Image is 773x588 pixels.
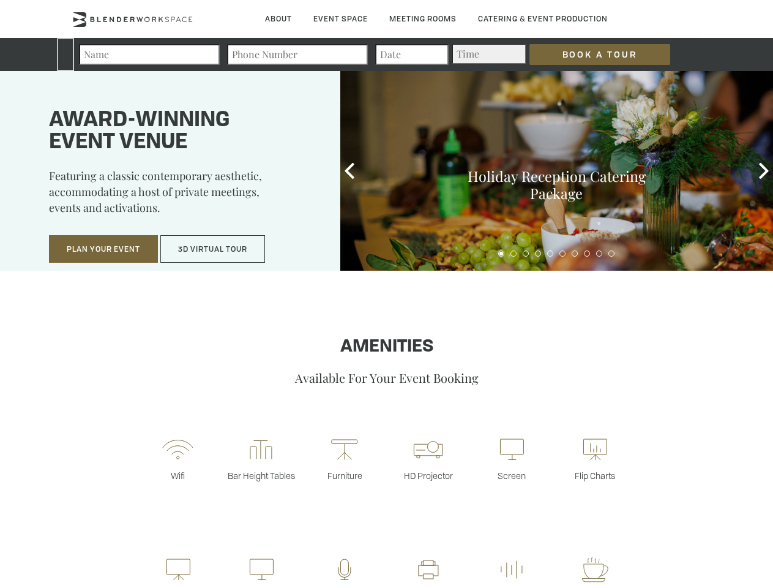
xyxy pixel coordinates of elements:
p: Wifi [136,470,219,481]
p: Bar Height Tables [220,470,303,481]
p: HD Projector [387,470,470,481]
h1: Award-winning event venue [49,110,310,154]
p: Featuring a classic contemporary aesthetic, accommodating a host of private meetings, events and ... [49,168,310,224]
a: Holiday Reception Catering Package [468,167,646,203]
p: Furniture [303,470,386,481]
input: Book a Tour [529,44,670,65]
p: Screen [470,470,553,481]
h1: Amenities [39,337,734,357]
input: Name [79,44,220,65]
p: Flip Charts [553,470,637,481]
button: Plan Your Event [49,235,158,263]
input: Date [375,44,449,65]
button: 3D Virtual Tour [160,235,265,263]
p: Available For Your Event Booking [39,369,734,386]
input: Phone Number [227,44,368,65]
